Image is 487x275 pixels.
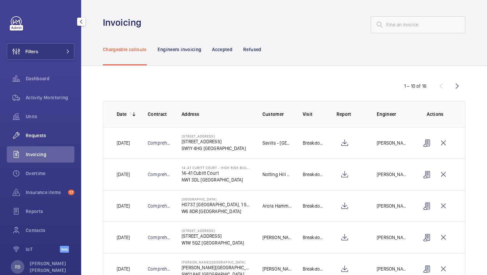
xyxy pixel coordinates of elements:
[419,111,451,118] p: Actions
[26,75,74,82] span: Dashboard
[117,234,130,241] p: [DATE]
[182,134,246,138] p: [STREET_ADDRESS]
[182,233,244,239] p: [STREET_ADDRESS]
[303,266,326,272] p: Breakdown
[337,111,366,118] p: Report
[26,113,74,120] span: Units
[182,176,252,183] p: NW1 3DL [GEOGRAPHIC_DATA]
[158,46,202,53] p: Engineers invoicing
[182,166,252,170] p: 14-41 Cubitt Court - High Risk Building
[117,203,130,209] p: [DATE]
[243,46,261,53] p: Refused
[103,16,145,29] h1: Invoicing
[377,171,408,178] p: [PERSON_NAME] [PERSON_NAME]
[182,201,252,208] p: H0737, [GEOGRAPHIC_DATA], 1 Shortlands, [GEOGRAPHIC_DATA]
[148,140,181,146] a: Comprehensive
[148,111,171,118] p: Contract
[68,190,74,195] span: 17
[182,197,252,201] p: [GEOGRAPHIC_DATA]
[26,94,74,101] span: Activity Monitoring
[303,111,326,118] p: Visit
[26,208,74,215] span: Reports
[182,170,252,176] p: 14-41 Cubitt Court
[26,132,74,139] span: Requests
[148,235,181,240] a: Comprehensive
[148,172,181,177] a: Comprehensive
[371,16,465,33] input: Find an invoice
[182,260,252,264] p: [PERSON_NAME][GEOGRAPHIC_DATA]
[7,43,74,60] button: Filters
[26,189,65,196] span: Insurance items
[404,83,426,89] div: 1 – 10 of 16
[303,171,326,178] p: Breakdown
[262,266,292,272] p: [PERSON_NAME][GEOGRAPHIC_DATA]
[377,266,408,272] p: [PERSON_NAME]
[25,48,38,55] span: Filters
[30,260,70,274] p: [PERSON_NAME] [PERSON_NAME]
[117,171,130,178] p: [DATE]
[103,46,147,53] p: Chargeable callouts
[117,266,130,272] p: [DATE]
[148,203,181,209] a: Comprehensive
[148,266,181,272] a: Comprehensive
[60,246,69,253] span: Beta
[26,227,74,234] span: Contacts
[377,111,408,118] p: Engineer
[182,229,244,233] p: [STREET_ADDRESS]
[182,208,252,215] p: W6 8DR [GEOGRAPHIC_DATA]
[182,145,246,152] p: SW1Y 4HG [GEOGRAPHIC_DATA]
[303,203,326,209] p: Breakdown
[303,140,326,146] p: Breakdown
[262,111,292,118] p: Customer
[377,203,408,209] p: [PERSON_NAME]
[117,111,126,118] p: Date
[377,140,408,146] p: [PERSON_NAME]
[262,171,292,178] p: Notting Hill Genesis
[262,140,292,146] p: Savills - [GEOGRAPHIC_DATA]
[262,203,292,209] p: Arora Hammersmith Limited
[117,140,130,146] p: [DATE]
[182,111,252,118] p: Address
[377,234,408,241] p: [PERSON_NAME]
[303,234,326,241] p: Breakdown
[212,46,232,53] p: Accepted
[15,263,20,270] p: RB
[182,239,244,246] p: W1W 5QZ [GEOGRAPHIC_DATA]
[26,170,74,177] span: Overtime
[26,151,74,158] span: Invoicing
[26,246,60,253] span: IoT
[262,234,292,241] p: [PERSON_NAME]
[182,264,252,271] p: [PERSON_NAME][GEOGRAPHIC_DATA]
[182,138,246,145] p: [STREET_ADDRESS]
